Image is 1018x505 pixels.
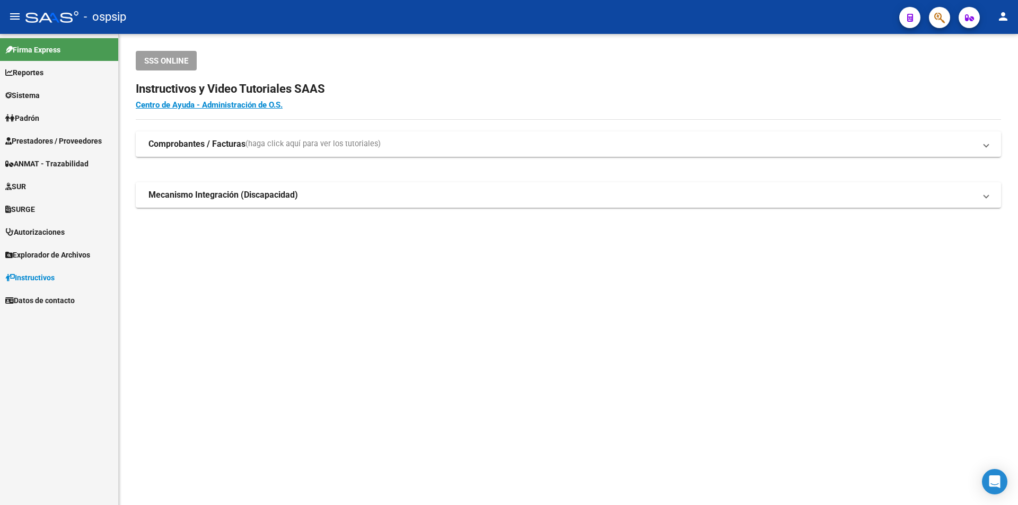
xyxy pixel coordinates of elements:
span: Reportes [5,67,43,78]
span: Padrón [5,112,39,124]
span: Datos de contacto [5,295,75,306]
span: Autorizaciones [5,226,65,238]
span: Firma Express [5,44,60,56]
span: Explorador de Archivos [5,249,90,261]
span: SURGE [5,203,35,215]
span: (haga click aquí para ver los tutoriales) [245,138,381,150]
strong: Mecanismo Integración (Discapacidad) [148,189,298,201]
span: SUR [5,181,26,192]
span: SSS ONLINE [144,56,188,66]
button: SSS ONLINE [136,51,197,70]
mat-expansion-panel-header: Comprobantes / Facturas(haga click aquí para ver los tutoriales) [136,131,1001,157]
span: - ospsip [84,5,126,29]
span: Prestadores / Proveedores [5,135,102,147]
a: Centro de Ayuda - Administración de O.S. [136,100,283,110]
strong: Comprobantes / Facturas [148,138,245,150]
h2: Instructivos y Video Tutoriales SAAS [136,79,1001,99]
span: Sistema [5,90,40,101]
span: ANMAT - Trazabilidad [5,158,89,170]
mat-expansion-panel-header: Mecanismo Integración (Discapacidad) [136,182,1001,208]
mat-icon: person [997,10,1010,23]
div: Open Intercom Messenger [982,469,1007,494]
mat-icon: menu [8,10,21,23]
span: Instructivos [5,272,55,283]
